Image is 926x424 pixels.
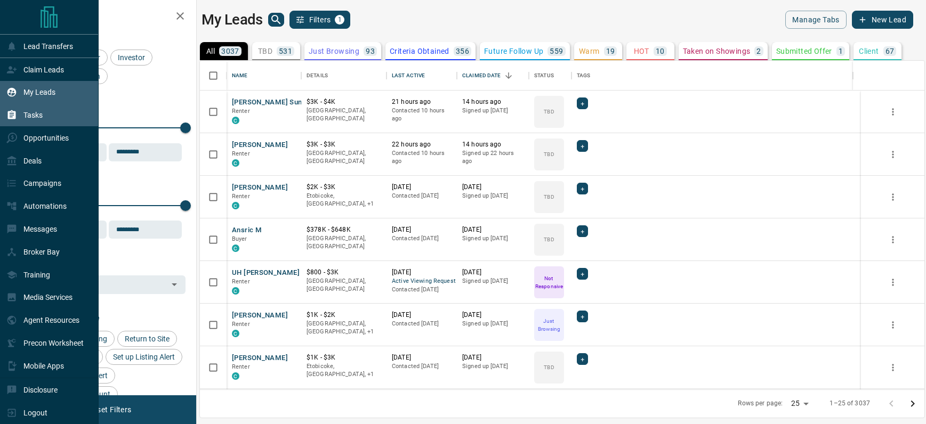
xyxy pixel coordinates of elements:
[110,50,152,66] div: Investor
[232,244,239,252] div: condos.ca
[392,362,452,371] p: Contacted [DATE]
[392,107,452,123] p: Contacted 10 hours ago
[634,47,649,55] p: HOT
[885,232,901,248] button: more
[392,311,452,320] p: [DATE]
[307,234,381,251] p: [GEOGRAPHIC_DATA], [GEOGRAPHIC_DATA]
[902,393,923,414] button: Go to next page
[885,317,901,333] button: more
[885,360,901,376] button: more
[885,189,901,205] button: more
[392,225,452,234] p: [DATE]
[577,311,588,322] div: +
[501,68,516,83] button: Sort
[232,117,239,124] div: condos.ca
[550,47,563,55] p: 559
[232,353,288,363] button: [PERSON_NAME]
[121,335,173,343] span: Return to Site
[232,202,239,209] div: condos.ca
[232,97,302,108] button: [PERSON_NAME] Sun
[529,61,571,91] div: Status
[81,401,138,419] button: Reset Filters
[268,13,284,27] button: search button
[307,140,381,149] p: $3K - $3K
[232,235,247,242] span: Buyer
[336,16,343,23] span: 1
[544,150,554,158] p: TBD
[577,61,591,91] div: Tags
[232,287,239,295] div: condos.ca
[577,140,588,152] div: +
[535,317,563,333] p: Just Browsing
[392,320,452,328] p: Contacted [DATE]
[544,235,554,243] p: TBD
[232,183,288,193] button: [PERSON_NAME]
[544,193,554,201] p: TBD
[34,11,186,23] h2: Filters
[462,225,524,234] p: [DATE]
[462,311,524,320] p: [DATE]
[307,149,381,166] p: [GEOGRAPHIC_DATA], [GEOGRAPHIC_DATA]
[392,277,452,286] span: Active Viewing Request
[839,47,843,55] p: 1
[581,268,584,279] span: +
[279,47,292,55] p: 531
[114,53,149,62] span: Investor
[392,234,452,243] p: Contacted [DATE]
[232,268,300,278] button: UH [PERSON_NAME]
[232,372,239,380] div: condos.ca
[462,97,524,107] p: 14 hours ago
[232,159,239,167] div: condos.ca
[307,311,381,320] p: $1K - $2K
[392,353,452,362] p: [DATE]
[386,61,457,91] div: Last Active
[392,140,452,149] p: 22 hours ago
[106,349,182,365] div: Set up Listing Alert
[392,183,452,192] p: [DATE]
[117,331,177,347] div: Return to Site
[232,321,250,328] span: Renter
[577,268,588,280] div: +
[232,225,262,235] button: Ansric M
[307,97,381,107] p: $3K - $4K
[756,47,761,55] p: 2
[581,311,584,322] span: +
[544,363,554,371] p: TBD
[606,47,615,55] p: 19
[392,286,452,294] p: Contacted [DATE]
[581,98,584,109] span: +
[307,61,328,91] div: Details
[462,320,524,328] p: Signed up [DATE]
[656,47,665,55] p: 10
[232,193,250,200] span: Renter
[534,61,554,91] div: Status
[885,47,895,55] p: 67
[232,108,250,115] span: Renter
[392,61,425,91] div: Last Active
[392,192,452,200] p: Contacted [DATE]
[366,47,375,55] p: 93
[462,362,524,371] p: Signed up [DATE]
[581,226,584,237] span: +
[581,141,584,151] span: +
[390,47,449,55] p: Criteria Obtained
[462,353,524,362] p: [DATE]
[776,47,832,55] p: Submitted Offer
[457,61,529,91] div: Claimed Date
[309,47,359,55] p: Just Browsing
[232,330,239,337] div: condos.ca
[232,61,248,91] div: Name
[577,183,588,194] div: +
[232,363,250,370] span: Renter
[462,277,524,286] p: Signed up [DATE]
[307,192,381,208] p: Toronto
[462,234,524,243] p: Signed up [DATE]
[206,47,215,55] p: All
[307,277,381,293] p: [GEOGRAPHIC_DATA], [GEOGRAPHIC_DATA]
[535,274,563,290] p: Not Responsive
[202,11,263,28] h1: My Leads
[738,399,783,408] p: Rows per page:
[392,149,452,166] p: Contacted 10 hours ago
[392,97,452,107] p: 21 hours ago
[852,11,913,29] button: New Lead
